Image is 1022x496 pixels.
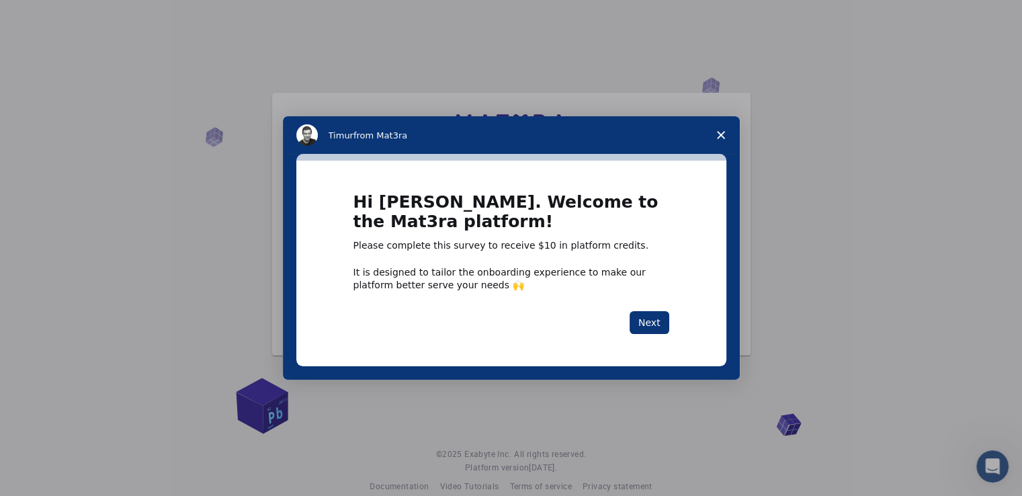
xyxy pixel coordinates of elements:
[702,116,740,154] span: Close survey
[27,9,75,22] span: Support
[630,311,669,334] button: Next
[329,130,353,140] span: Timur
[353,130,407,140] span: from Mat3ra
[353,193,669,239] h1: Hi [PERSON_NAME]. Welcome to the Mat3ra platform!
[353,266,669,290] div: It is designed to tailor the onboarding experience to make our platform better serve your needs 🙌
[296,124,318,146] img: Profile image for Timur
[353,239,669,253] div: Please complete this survey to receive $10 in platform credits.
